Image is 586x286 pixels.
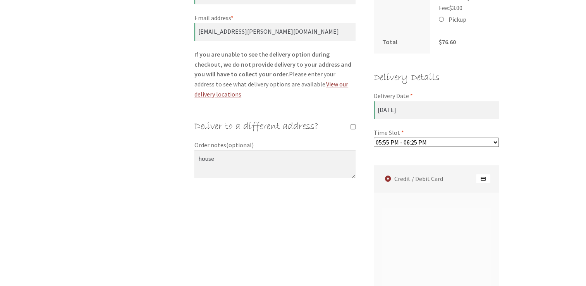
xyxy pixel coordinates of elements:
bdi: 76.60 [439,38,456,46]
bdi: 3.00 [449,4,462,12]
label: Order notes [194,140,356,150]
span: $ [449,4,452,12]
p: Please enter your address to see what delivery options are available. [194,50,356,100]
strong: If you are unable to see the delivery option during checkout, we do not provide delivery to your ... [194,50,351,78]
img: Credit / Debit Card [476,174,490,183]
input: Select a delivery date [374,101,499,119]
label: Pickup [448,16,466,23]
input: Deliver to a different address? [351,124,356,129]
h3: Delivery Details [374,70,499,86]
label: Delivery Date [374,91,499,101]
label: Time Slot [374,128,499,138]
span: (optional) [226,141,254,149]
th: Total [374,31,430,53]
span: $ [439,38,442,46]
span: Deliver to a different address? [194,120,318,133]
label: Email address [194,13,356,23]
label: Credit / Debit Card [376,165,499,193]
